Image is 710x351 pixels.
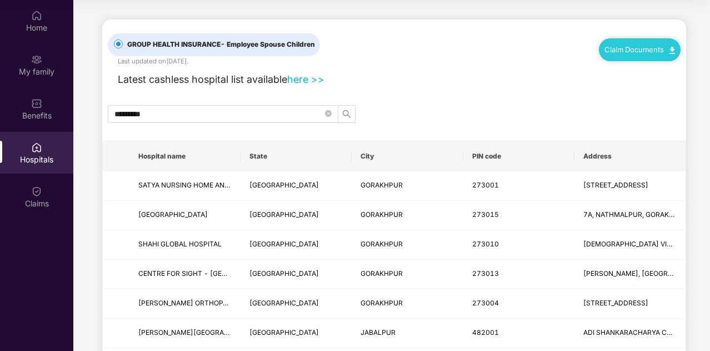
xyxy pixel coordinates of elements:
[129,201,241,230] td: ANANDLOK HOSPITAL
[241,260,352,289] td: UTTAR PRADESH
[138,299,271,307] span: [PERSON_NAME] ORTHOPAEDIC CENTRE
[138,240,222,248] span: SHAHI GLOBAL HOSPITAL
[361,181,403,189] span: GORAKHPUR
[129,289,241,319] td: SHISHODIA ORTHOPAEDIC CENTRE
[361,328,396,337] span: JABALPUR
[129,141,241,171] th: Hospital name
[241,171,352,201] td: UTTAR PRADESH
[138,181,301,189] span: SATYA NURSING HOME AND [GEOGRAPHIC_DATA]
[472,269,499,278] span: 273013
[361,210,403,219] span: GORAKHPUR
[31,98,42,109] img: svg+xml;base64,PHN2ZyBpZD0iQmVuZWZpdHMiIHhtbG5zPSJodHRwOi8vd3d3LnczLm9yZy8yMDAwL3N2ZyIgd2lkdGg9Ij...
[241,289,352,319] td: UTTAR PRADESH
[472,328,499,337] span: 482001
[287,73,324,85] a: here >>
[241,141,352,171] th: State
[352,289,463,319] td: GORAKHPUR
[249,240,319,248] span: [GEOGRAPHIC_DATA]
[241,319,352,348] td: MADHYA PRADESH
[249,210,319,219] span: [GEOGRAPHIC_DATA]
[129,319,241,348] td: ADISHANKAR HOSPITAL
[583,152,677,161] span: Address
[574,201,686,230] td: 7A, NATHMALPUR, GORAKHNATH
[352,141,463,171] th: City
[352,201,463,230] td: GORAKHPUR
[472,299,499,307] span: 273004
[463,141,574,171] th: PIN code
[129,260,241,289] td: CENTRE FOR SIGHT - GORAKHPUR (A UNIT OF NEW DELHI CENTRE FOR SIGHT LTD)
[129,171,241,201] td: SATYA NURSING HOME AND MATERNITY CENTRE
[31,186,42,197] img: svg+xml;base64,PHN2ZyBpZD0iQ2xhaW0iIHhtbG5zPSJodHRwOi8vd3d3LnczLm9yZy8yMDAwL3N2ZyIgd2lkdGg9IjIwIi...
[574,141,686,171] th: Address
[31,54,42,65] img: svg+xml;base64,PHN2ZyB3aWR0aD0iMjAiIGhlaWdodD0iMjAiIHZpZXdCb3g9IjAgMCAyMCAyMCIgZmlsbD0ibm9uZSIgeG...
[472,240,499,248] span: 273010
[352,171,463,201] td: GORAKHPUR
[338,105,356,123] button: search
[221,40,315,48] span: - Employee Spouse Children
[574,230,686,260] td: BUDDH VIHAR COMMERCIAL,NEAR TARAMANDAL POLICE CHOWKI,TARAMANDAL,GORAKHPUR
[241,201,352,230] td: UTTAR PRADESH
[361,240,403,248] span: GORAKHPUR
[574,319,686,348] td: ADI SHANKARACHARYA CHOWK, GORAKHPUR THANA ROAD, GORAKHPUR
[361,269,403,278] span: GORAKHPUR
[31,142,42,153] img: svg+xml;base64,PHN2ZyBpZD0iSG9zcGl0YWxzIiB4bWxucz0iaHR0cDovL3d3dy53My5vcmcvMjAwMC9zdmciIHdpZHRoPS...
[574,171,686,201] td: C/1 40, BUDH VIHAR, COMMERCIAL TARAMANDAL GORAKHPUR
[249,328,319,337] span: [GEOGRAPHIC_DATA]
[583,299,648,307] span: [STREET_ADDRESS]
[138,269,438,278] span: CENTRE FOR SIGHT - [GEOGRAPHIC_DATA] (A UNIT OF NEW DELHI CENTRE FOR SIGHT LTD)
[249,181,319,189] span: [GEOGRAPHIC_DATA]
[338,110,355,118] span: search
[249,269,319,278] span: [GEOGRAPHIC_DATA]
[138,328,263,337] span: [PERSON_NAME][GEOGRAPHIC_DATA]
[325,110,332,117] span: close-circle
[31,10,42,21] img: svg+xml;base64,PHN2ZyBpZD0iSG9tZSIgeG1sbnM9Imh0dHA6Ly93d3cudzMub3JnLzIwMDAvc3ZnIiB3aWR0aD0iMjAiIG...
[583,181,648,189] span: [STREET_ADDRESS]
[604,45,675,54] a: Claim Documents
[361,299,403,307] span: GORAKHPUR
[583,210,692,219] span: 7A, NATHMALPUR, GORAKHNATH
[574,289,686,319] td: 168 B , NEAR PETROL PUMP, MEDICAL COLLEGE ROAD, BASHRATPUR , GORAKHPUR
[123,39,319,50] span: GROUP HEALTH INSURANCE
[669,47,675,54] img: svg+xml;base64,PHN2ZyB4bWxucz0iaHR0cDovL3d3dy53My5vcmcvMjAwMC9zdmciIHdpZHRoPSIxMC40IiBoZWlnaHQ9Ij...
[129,230,241,260] td: SHAHI GLOBAL HOSPITAL
[352,230,463,260] td: GORAKHPUR
[241,230,352,260] td: UTTAR PRADESH
[352,319,463,348] td: JABALPUR
[118,56,188,66] div: Last updated on [DATE] .
[118,73,287,85] span: Latest cashless hospital list available
[472,210,499,219] span: 273015
[325,108,332,119] span: close-circle
[138,210,208,219] span: [GEOGRAPHIC_DATA]
[352,260,463,289] td: GORAKHPUR
[472,181,499,189] span: 273001
[138,152,232,161] span: Hospital name
[574,260,686,289] td: MUGLAHA CHAURAHA, MEDICAL COLLEGE ROAD, OPP VISHAL MEGA MART GORAKHPUR, UTTAR PRADESH - 273013
[249,299,319,307] span: [GEOGRAPHIC_DATA]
